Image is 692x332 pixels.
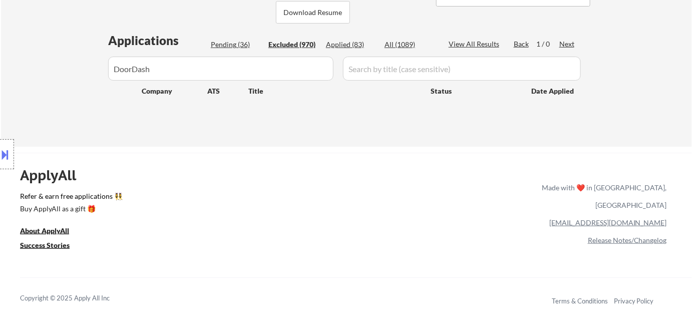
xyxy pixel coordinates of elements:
div: Pending (36) [211,40,261,50]
a: [EMAIL_ADDRESS][DOMAIN_NAME] [549,218,667,227]
div: Applications [108,35,207,47]
div: All (1089) [385,40,435,50]
div: Back [514,39,530,49]
div: ATS [207,86,248,96]
div: Title [248,86,421,96]
div: Applied (83) [326,40,376,50]
div: Excluded (970) [268,40,318,50]
div: Next [559,39,575,49]
input: Search by title (case sensitive) [343,57,581,81]
button: Download Resume [276,1,350,24]
div: Date Applied [531,86,575,96]
a: Terms & Conditions [552,297,608,305]
a: Privacy Policy [614,297,654,305]
div: Copyright © 2025 Apply All Inc [20,293,135,303]
a: Release Notes/Changelog [588,236,667,244]
div: View All Results [449,39,502,49]
div: Made with ❤️ in [GEOGRAPHIC_DATA], [GEOGRAPHIC_DATA] [538,179,667,214]
div: 1 / 0 [536,39,559,49]
div: Status [431,82,517,100]
input: Search by company (case sensitive) [108,57,333,81]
